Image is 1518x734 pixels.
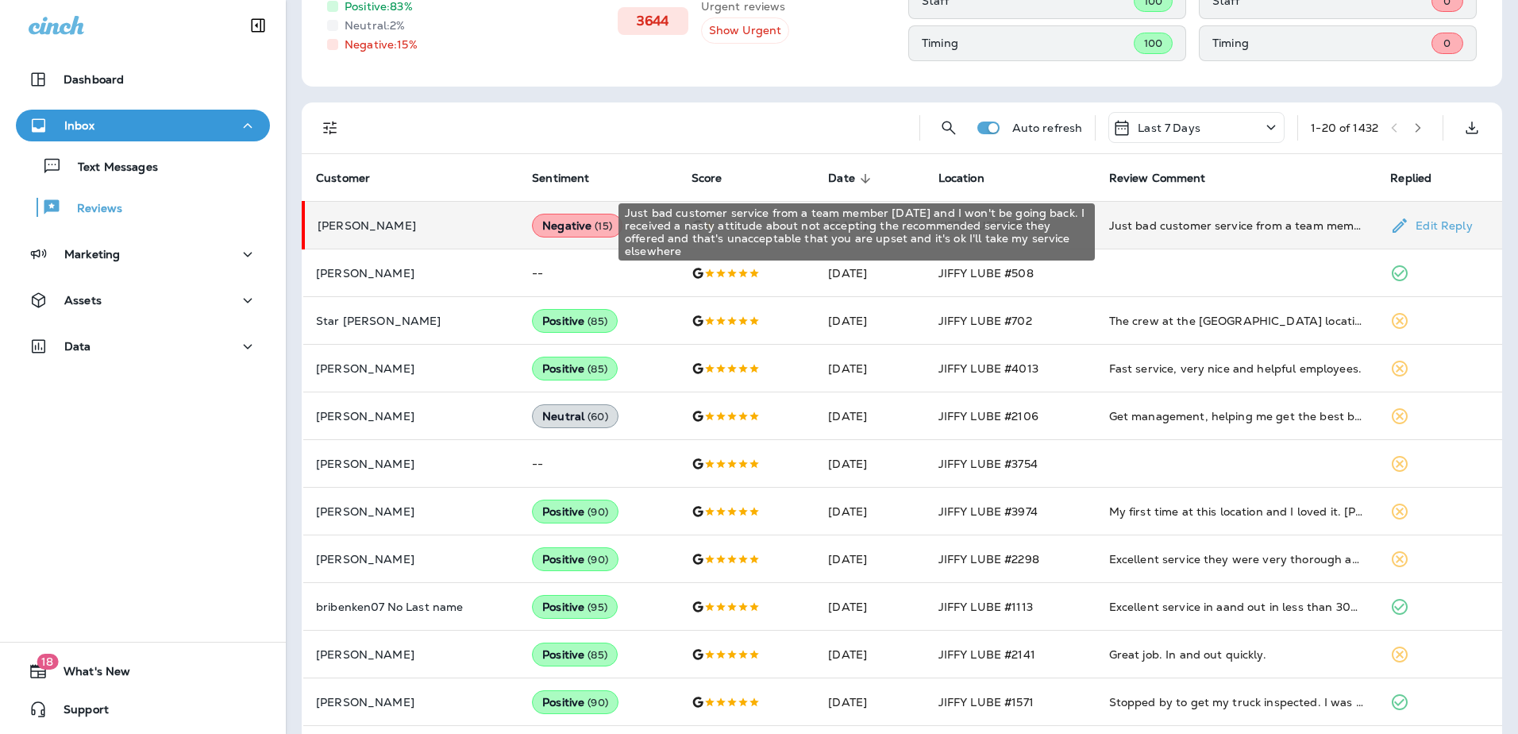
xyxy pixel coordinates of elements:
[316,648,507,661] p: [PERSON_NAME]
[938,409,1038,423] span: JIFFY LUBE #2106
[519,249,678,297] td: --
[1109,218,1366,234] div: Just bad customer service from a team member today and I won't be going back. I received a nasty ...
[588,648,607,662] span: ( 85 )
[1311,122,1378,134] div: 1 - 20 of 1432
[316,362,507,375] p: [PERSON_NAME]
[37,654,58,670] span: 18
[532,595,618,619] div: Positive
[938,172,1005,186] span: Location
[938,361,1038,376] span: JIFFY LUBE #4013
[922,37,1134,49] p: Timing
[828,172,876,186] span: Date
[16,238,270,270] button: Marketing
[1109,647,1366,663] div: Great job. In and out quickly.
[61,202,122,217] p: Reviews
[532,214,622,238] div: Negative
[532,547,618,571] div: Positive
[618,203,1095,261] div: Just bad customer service from a team member [DATE] and I won't be going back. I received a nasty...
[1109,172,1206,185] span: Review Comment
[938,600,1033,614] span: JIFFY LUBE #1113
[16,655,270,687] button: 18What's New
[532,500,618,523] div: Positive
[637,14,669,29] h3: 3644
[588,601,607,614] span: ( 95 )
[815,297,925,345] td: [DATE]
[588,362,607,376] span: ( 85 )
[588,696,608,709] span: ( 90 )
[815,488,925,535] td: [DATE]
[345,17,405,33] p: Neutral: 2 %
[588,315,607,328] span: ( 85 )
[1109,408,1366,424] div: Get management, helping me get the best bang for my buck!
[532,404,618,428] div: Neutral
[16,110,270,141] button: Inbox
[933,112,965,144] button: Search Reviews
[1138,122,1200,134] p: Last 7 Days
[532,357,618,381] div: Positive
[588,553,608,566] span: ( 90 )
[64,294,102,307] p: Assets
[316,505,507,518] p: [PERSON_NAME]
[64,73,124,86] p: Dashboard
[316,458,507,470] p: [PERSON_NAME]
[532,172,589,185] span: Sentiment
[815,631,925,678] td: [DATE]
[532,643,618,666] div: Positive
[1390,172,1431,185] span: Replied
[1212,37,1431,49] p: Timing
[316,172,370,185] span: Customer
[16,330,270,362] button: Data
[16,149,270,183] button: Text Messages
[938,172,984,185] span: Location
[815,392,925,440] td: [DATE]
[532,309,618,333] div: Positive
[588,505,608,519] span: ( 90 )
[1144,37,1162,50] span: 100
[316,410,507,423] p: [PERSON_NAME]
[345,37,418,52] p: Negative: 15 %
[701,17,789,44] button: Show Urgent
[236,10,280,41] button: Collapse Sidebar
[48,703,109,722] span: Support
[938,504,1038,519] span: JIFFY LUBE #3974
[314,112,346,144] button: Filters
[16,191,270,224] button: Reviews
[16,284,270,316] button: Assets
[815,678,925,726] td: [DATE]
[48,665,130,684] span: What's New
[588,410,608,423] span: ( 60 )
[1109,504,1366,520] div: My first time at this location and I loved it. Tory and his crew were fast, friendly, and answere...
[64,340,91,353] p: Data
[16,693,270,725] button: Support
[1390,172,1452,186] span: Replied
[1109,172,1227,186] span: Review Comment
[938,314,1032,328] span: JIFFY LUBE #702
[692,172,722,185] span: Score
[1409,219,1472,232] p: Edit Reply
[1109,361,1366,377] div: Fast service, very nice and helpful employees.
[815,583,925,631] td: [DATE]
[316,601,507,613] p: bribenken07 No Last name
[815,440,925,488] td: [DATE]
[815,345,925,392] td: [DATE]
[1109,599,1366,615] div: Excellent service in aand out in less than 30min
[64,119,94,132] p: Inbox
[519,440,678,488] td: --
[62,160,158,176] p: Text Messages
[938,695,1034,709] span: JIFFY LUBE #1571
[64,248,120,261] p: Marketing
[595,219,612,233] span: ( 15 )
[938,647,1035,662] span: JIFFY LUBE #2141
[1109,313,1366,329] div: The crew at the Pasadena location are amazing, fast and helpful. Brittney and the guys keep up th...
[316,267,507,280] p: [PERSON_NAME]
[815,249,925,297] td: [DATE]
[1012,122,1083,134] p: Auto refresh
[828,172,855,185] span: Date
[316,315,507,327] p: Star [PERSON_NAME]
[1109,694,1366,710] div: Stopped by to get my truck inspected. I was in and out in less than 30 minutes. Highly recommend ...
[1456,112,1488,144] button: Export as CSV
[316,553,507,566] p: [PERSON_NAME]
[532,690,618,714] div: Positive
[938,457,1038,471] span: JIFFY LUBE #3754
[318,219,507,232] p: [PERSON_NAME]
